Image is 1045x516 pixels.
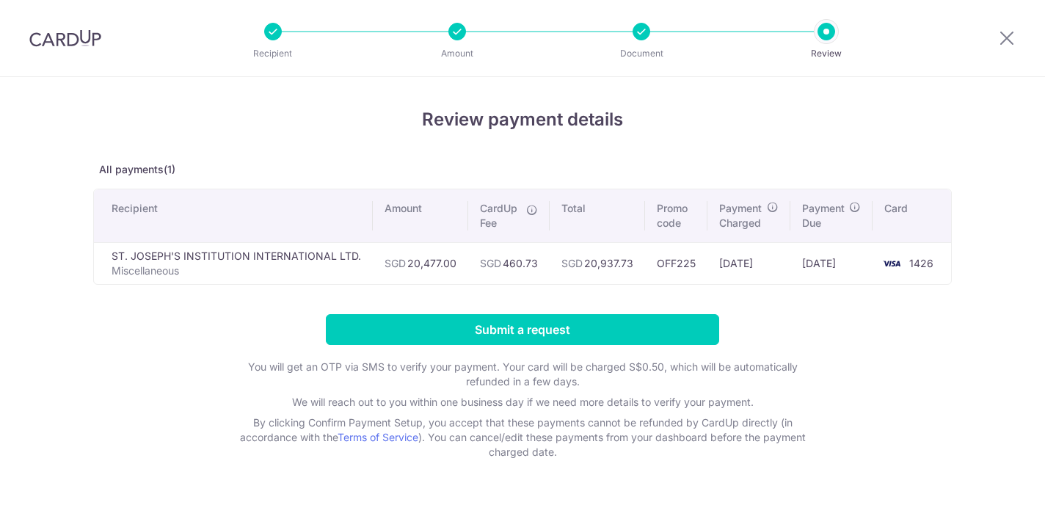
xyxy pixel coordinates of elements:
[587,46,696,61] p: Document
[385,257,406,269] span: SGD
[229,395,816,410] p: We will reach out to you within one business day if we need more details to verify your payment.
[94,189,373,242] th: Recipient
[373,242,468,284] td: 20,477.00
[802,201,845,230] span: Payment Due
[480,201,519,230] span: CardUp Fee
[873,189,951,242] th: Card
[772,46,881,61] p: Review
[373,189,468,242] th: Amount
[550,242,645,284] td: 20,937.73
[229,415,816,459] p: By clicking Confirm Payment Setup, you accept that these payments cannot be refunded by CardUp di...
[909,257,933,269] span: 1426
[219,46,327,61] p: Recipient
[338,431,418,443] a: Terms of Service
[645,189,707,242] th: Promo code
[93,162,952,177] p: All payments(1)
[403,46,511,61] p: Amount
[112,264,361,278] p: Miscellaneous
[707,242,790,284] td: [DATE]
[561,257,583,269] span: SGD
[950,472,1030,509] iframe: Opens a widget where you can find more information
[550,189,645,242] th: Total
[94,242,373,284] td: ST. JOSEPH'S INSTITUTION INTERNATIONAL LTD.
[29,29,101,47] img: CardUp
[719,201,762,230] span: Payment Charged
[877,255,906,272] img: <span class="translation_missing" title="translation missing: en.account_steps.new_confirm_form.b...
[645,242,707,284] td: OFF225
[468,242,550,284] td: 460.73
[326,314,719,345] input: Submit a request
[229,360,816,389] p: You will get an OTP via SMS to verify your payment. Your card will be charged S$0.50, which will ...
[480,257,501,269] span: SGD
[790,242,873,284] td: [DATE]
[93,106,952,133] h4: Review payment details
